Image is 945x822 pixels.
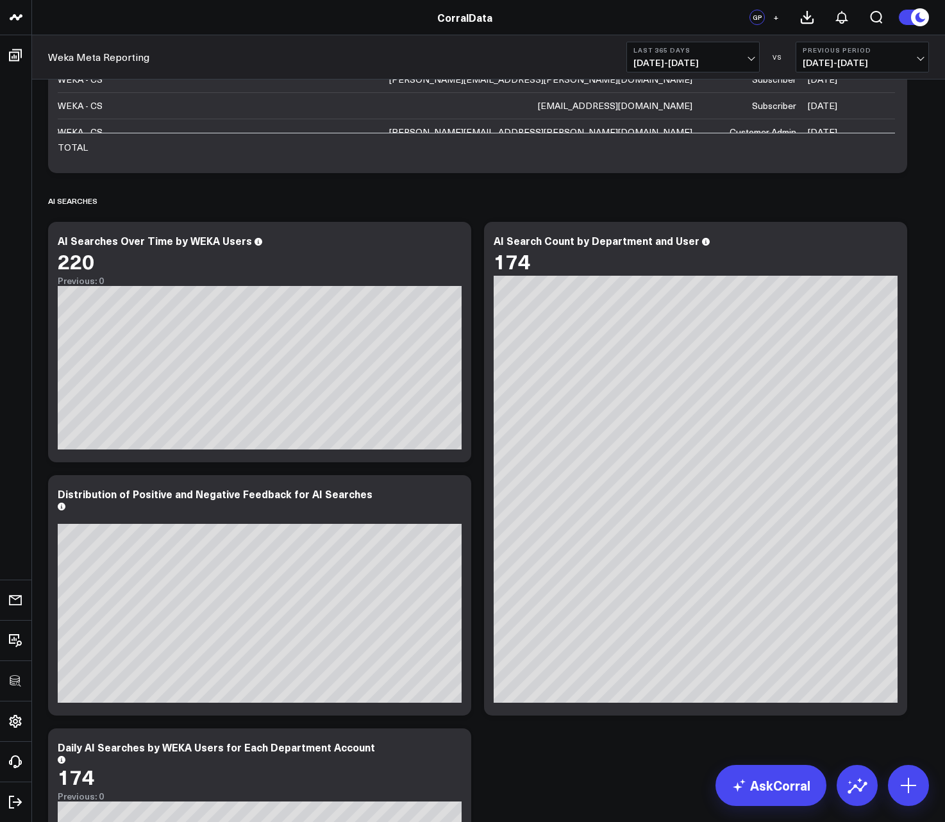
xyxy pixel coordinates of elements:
div: [PERSON_NAME][EMAIL_ADDRESS][PERSON_NAME][DOMAIN_NAME] [389,126,692,138]
div: [DATE] [808,99,837,112]
div: AI Searches [48,186,97,215]
div: 174 [494,249,530,273]
b: Previous Period [803,46,922,54]
div: WEKA - CS [58,126,103,138]
button: + [768,10,783,25]
span: [DATE] - [DATE] [633,58,753,68]
div: Subscriber [752,99,796,112]
span: + [773,13,779,22]
div: [PERSON_NAME][EMAIL_ADDRESS][PERSON_NAME][DOMAIN_NAME] [389,73,692,86]
div: Distribution of Positive and Negative Feedback for AI Searches [58,487,372,501]
div: TOTAL [58,141,88,154]
div: WEKA - CS [58,99,103,112]
div: Subscriber [752,73,796,86]
b: Last 365 Days [633,46,753,54]
a: CorralData [437,10,492,24]
div: [DATE] [808,126,837,138]
div: 174 [58,765,94,788]
div: AI Searches Over Time by WEKA Users [58,233,252,247]
span: [DATE] - [DATE] [803,58,922,68]
div: 220 [58,249,94,273]
div: Previous: 0 [58,276,462,286]
div: VS [766,53,789,61]
a: AskCorral [715,765,826,806]
div: GP [749,10,765,25]
button: Last 365 Days[DATE]-[DATE] [626,42,760,72]
div: WEKA - CS [58,73,103,86]
div: Previous: 0 [58,791,462,801]
div: Customer Admin [730,126,796,138]
button: Previous Period[DATE]-[DATE] [796,42,929,72]
a: Weka Meta Reporting [48,50,149,64]
div: AI Search Count by Department and User [494,233,699,247]
div: [DATE] [808,73,837,86]
div: [EMAIL_ADDRESS][DOMAIN_NAME] [538,99,692,112]
div: Daily AI Searches by WEKA Users for Each Department Account [58,740,375,754]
